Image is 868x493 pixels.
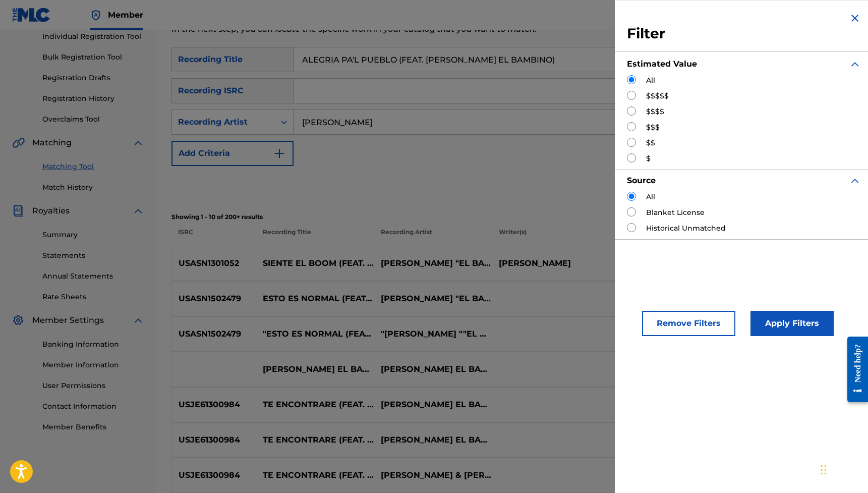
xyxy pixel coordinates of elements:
p: TE ENCONTRARE (FEAT. [PERSON_NAME] EL BAMBINO) [256,434,374,446]
img: expand [132,205,144,217]
p: TE ENCONTRARE (FEAT. [PERSON_NAME] EL BAMBINO) [256,469,374,481]
img: 9d2ae6d4665cec9f34b9.svg [273,147,285,159]
p: Recording Artist [374,228,492,246]
p: [PERSON_NAME] [492,257,610,269]
p: ISRC [171,228,256,246]
label: $$$$$ [646,91,669,101]
h3: Filter [627,25,861,43]
label: Historical Unmatched [646,223,726,234]
p: SIENTE EL BOOM (FEAT. [PERSON_NAME] EL BAMBINO & [PERSON_NAME]) [256,257,374,269]
p: [PERSON_NAME] "EL BAMBINO" [FEAT. [PERSON_NAME] "EL BAMBINO"] [374,257,492,269]
a: User Permissions [42,380,144,391]
img: expand [849,175,861,187]
label: Blanket License [646,207,705,218]
a: Rate Sheets [42,292,144,302]
button: Apply Filters [750,311,834,336]
button: Remove Filters [642,311,735,336]
a: Match History [42,182,144,193]
a: Matching Tool [42,161,144,172]
form: Search Form [171,47,853,206]
img: expand [132,137,144,149]
span: Member Settings [32,314,104,326]
label: All [646,192,655,202]
label: $ [646,153,651,164]
p: "[PERSON_NAME] ""EL BAMBINO""" [374,328,492,340]
a: Member Information [42,360,144,370]
label: $$ [646,138,655,148]
div: Drag [821,455,827,485]
p: USJE61300984 [172,399,257,411]
a: Banking Information [42,339,144,350]
label: $$$$ [646,106,664,117]
p: TE ENCONTRARE (FEAT. [PERSON_NAME] EL BAMBINO) [256,399,374,411]
p: Writer(s) [492,228,610,246]
label: $$$ [646,122,660,133]
a: Contact Information [42,401,144,412]
a: Member Benefits [42,422,144,432]
img: MLC Logo [12,8,51,22]
p: [PERSON_NAME] EL BAMBINO & [PERSON_NAME] [374,434,492,446]
img: expand [132,314,144,326]
span: Member [108,9,143,21]
span: Royalties [32,205,70,217]
a: Bulk Registration Tool [42,52,144,63]
iframe: Resource Center [840,327,868,411]
a: Individual Registration Tool [42,31,144,42]
p: [PERSON_NAME] "EL BAMBINO" [374,293,492,305]
div: Recording Artist [178,116,269,128]
iframe: Chat Widget [818,445,868,493]
p: USASN1502479 [172,328,257,340]
p: [PERSON_NAME] EL BAMBINO [374,363,492,375]
p: USASN1502479 [172,293,257,305]
span: Matching [32,137,72,149]
strong: Estimated Value [627,59,697,69]
img: close [849,12,861,24]
p: [PERSON_NAME] EL BAMBINO [374,399,492,411]
a: Overclaims Tool [42,114,144,125]
p: [PERSON_NAME] & [PERSON_NAME] EL BAMBINO [374,469,492,481]
img: Royalties [12,205,24,217]
button: Add Criteria [171,141,294,166]
img: expand [849,58,861,70]
a: Registration Drafts [42,73,144,83]
strong: Source [627,176,656,185]
label: All [646,75,655,86]
img: Matching [12,137,25,149]
img: Member Settings [12,314,24,326]
p: [PERSON_NAME] EL BAMBINO VIDEO OFICIAL [256,363,374,375]
p: USJE61300984 [172,469,257,481]
p: USASN1301052 [172,257,257,269]
p: Recording Title [256,228,374,246]
p: USJE61300984 [172,434,257,446]
a: Summary [42,230,144,240]
p: "ESTO ES NORMAL (FEAT. [PERSON_NAME] ""EL BAMBINO"")" [256,328,374,340]
a: Statements [42,250,144,261]
img: Top Rightsholder [90,9,102,21]
p: Showing 1 - 10 of 200+ results [171,212,853,222]
a: Annual Statements [42,271,144,282]
p: ESTO ES NORMAL (FEAT. [PERSON_NAME] "EL BAMBINO") [256,293,374,305]
a: Registration History [42,93,144,104]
